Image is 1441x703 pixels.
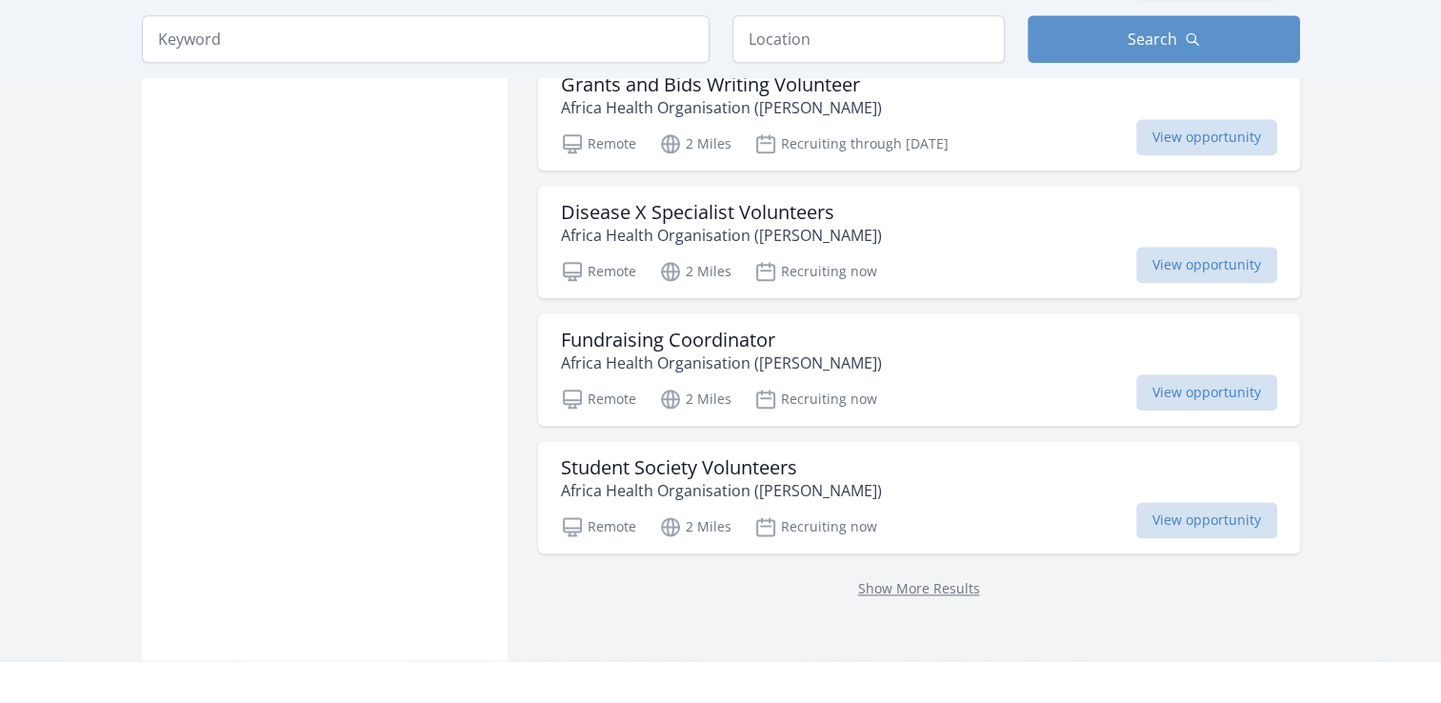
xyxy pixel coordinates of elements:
span: View opportunity [1136,374,1277,411]
p: Africa Health Organisation ([PERSON_NAME]) [561,224,882,247]
input: Location [732,15,1005,63]
p: 2 Miles [659,388,731,411]
p: 2 Miles [659,260,731,283]
a: Grants and Bids Writing Volunteer Africa Health Organisation ([PERSON_NAME]) Remote 2 Miles Recru... [538,58,1300,171]
a: Disease X Specialist Volunteers Africa Health Organisation ([PERSON_NAME]) Remote 2 Miles Recruit... [538,186,1300,298]
p: Africa Health Organisation ([PERSON_NAME]) [561,351,882,374]
h3: Fundraising Coordinator [561,329,882,351]
p: Remote [561,388,636,411]
p: Remote [561,260,636,283]
a: Show More Results [858,579,980,597]
button: Search [1028,15,1300,63]
p: 2 Miles [659,515,731,538]
p: 2 Miles [659,132,731,155]
p: Africa Health Organisation ([PERSON_NAME]) [561,479,882,502]
a: Student Society Volunteers Africa Health Organisation ([PERSON_NAME]) Remote 2 Miles Recruiting n... [538,441,1300,553]
span: View opportunity [1136,502,1277,538]
h3: Disease X Specialist Volunteers [561,201,882,224]
h3: Student Society Volunteers [561,456,882,479]
p: Africa Health Organisation ([PERSON_NAME]) [561,96,882,119]
span: Search [1128,28,1177,50]
p: Recruiting through [DATE] [754,132,949,155]
input: Keyword [142,15,710,63]
p: Recruiting now [754,260,877,283]
p: Remote [561,515,636,538]
p: Remote [561,132,636,155]
p: Recruiting now [754,388,877,411]
h3: Grants and Bids Writing Volunteer [561,73,882,96]
a: Fundraising Coordinator Africa Health Organisation ([PERSON_NAME]) Remote 2 Miles Recruiting now ... [538,313,1300,426]
span: View opportunity [1136,119,1277,155]
span: View opportunity [1136,247,1277,283]
p: Recruiting now [754,515,877,538]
